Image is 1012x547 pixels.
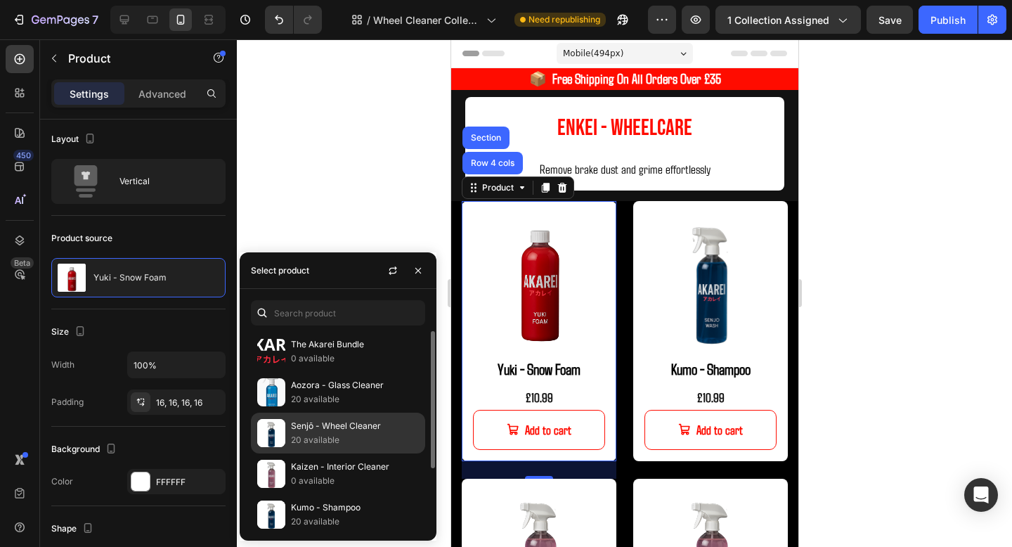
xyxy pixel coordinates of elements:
img: collections [257,501,285,529]
input: Auto [128,352,225,378]
p: 20 available [291,392,419,406]
img: product feature img [58,264,86,292]
span: Save [878,14,902,26]
div: Select product [251,264,309,277]
span: / [367,13,370,27]
p: 20 available [291,515,419,529]
div: Shape [51,520,96,539]
div: Size [51,323,89,342]
div: Open Intercom Messenger [964,478,998,512]
div: 16, 16, 16, 16 [156,397,222,409]
div: Vertical [119,165,205,198]
button: Publish [919,6,978,34]
iframe: Design area [451,39,798,547]
span: Need republishing [528,13,600,26]
div: 450 [13,150,34,161]
span: Wheel Cleaner Collection [373,13,481,27]
div: Product source [51,232,112,245]
p: 20 available [291,433,419,447]
img: collections [257,378,285,406]
p: Senjō - Wheel Cleaner [291,419,419,433]
p: Settings [70,86,109,101]
div: Background [51,440,119,459]
div: FFFFFF [156,476,222,489]
button: Save [867,6,913,34]
div: Padding [51,396,84,408]
div: Undo/Redo [265,6,322,34]
p: Yuki - Snow Foam [93,273,167,283]
img: collections [257,419,285,447]
p: Aozora - Glass Cleaner [291,378,419,392]
p: Product [68,50,188,67]
input: Search in Settings & Advanced [251,300,425,326]
div: Publish [930,13,966,27]
p: Kaizen - Interior Cleaner [291,460,419,474]
div: Layout [51,130,98,149]
p: The Akarei Bundle [291,337,419,352]
p: Advanced [138,86,186,101]
button: 7 [6,6,105,34]
p: 7 [92,11,98,28]
p: 0 available [291,352,419,366]
p: Kumo - Shampoo [291,501,419,515]
div: Beta [11,257,34,269]
div: Width [51,359,74,371]
p: 0 available [291,474,419,488]
div: Color [51,475,73,488]
button: 1 collection assigned [715,6,861,34]
span: 1 collection assigned [727,13,829,27]
img: collections [257,460,285,488]
img: collections [257,337,285,366]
